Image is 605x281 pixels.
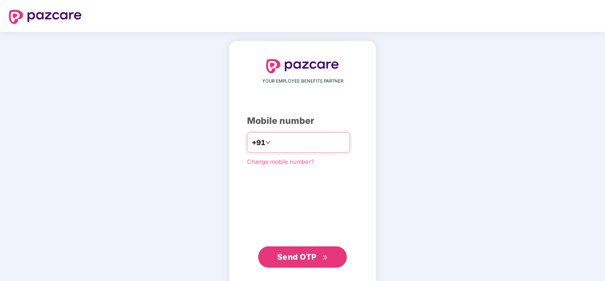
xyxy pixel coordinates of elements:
img: logo [266,59,339,73]
span: YOUR EMPLOYEE BENEFITS PARTNER [262,78,343,85]
span: Send OTP [277,252,317,261]
span: double-right [322,255,328,261]
a: Change mobile number? [247,158,314,165]
img: logo [9,10,82,24]
button: Send OTPdouble-right [258,246,347,268]
div: Mobile number [247,114,358,128]
span: down [265,140,271,145]
span: +91 [252,137,265,148]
